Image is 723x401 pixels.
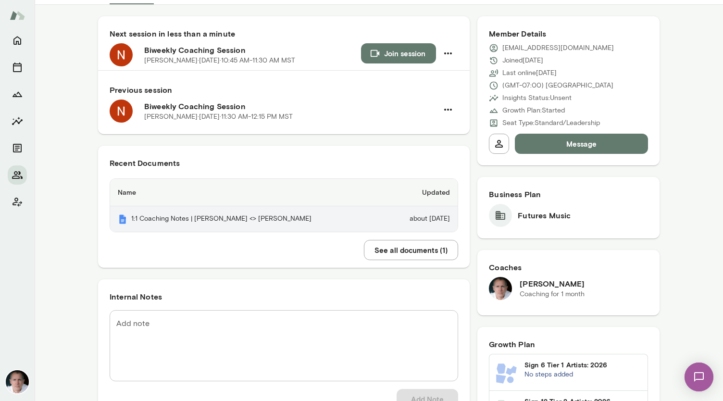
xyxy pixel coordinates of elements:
p: Coaching for 1 month [520,289,585,299]
button: Documents [8,138,27,158]
p: Seat Type: Standard/Leadership [502,118,600,128]
h6: Recent Documents [110,157,458,169]
p: [EMAIL_ADDRESS][DOMAIN_NAME] [502,43,614,53]
button: Client app [8,192,27,212]
button: Insights [8,112,27,131]
h6: Coaches [489,262,648,273]
h6: Internal Notes [110,291,458,302]
td: about [DATE] [385,206,458,232]
p: [PERSON_NAME] · [DATE] · 10:45 AM-11:30 AM MST [144,56,295,65]
button: Members [8,165,27,185]
img: Mento [10,6,25,25]
p: No steps added [524,370,642,379]
button: Growth Plan [8,85,27,104]
button: Message [515,134,648,154]
h6: Biweekly Coaching Session [144,100,438,112]
p: Insights Status: Unsent [502,93,572,103]
button: See all documents (1) [364,240,458,260]
th: 1:1 Coaching Notes | [PERSON_NAME] <> [PERSON_NAME] [110,206,385,232]
img: Mike Lane [489,277,512,300]
h6: [PERSON_NAME] [520,278,585,289]
p: Growth Plan: Started [502,106,565,115]
h6: Previous session [110,84,458,96]
button: Home [8,31,27,50]
p: [PERSON_NAME] · [DATE] · 11:30 AM-12:15 PM MST [144,112,293,122]
h6: Growth Plan [489,338,648,350]
img: Mento [118,214,127,224]
th: Updated [385,179,458,206]
h6: Member Details [489,28,648,39]
h6: Next session in less than a minute [110,28,458,39]
h6: Sign 6 Tier 1 Artists: 2026 [524,360,642,370]
p: Joined [DATE] [502,56,543,65]
p: (GMT-07:00) [GEOGRAPHIC_DATA] [502,81,613,90]
h6: Biweekly Coaching Session [144,44,361,56]
button: Join session [361,43,436,63]
button: Sessions [8,58,27,77]
th: Name [110,179,385,206]
img: Mike Lane [6,370,29,393]
p: Last online [DATE] [502,68,557,78]
h6: Business Plan [489,188,648,200]
h6: Futures Music [518,210,571,221]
